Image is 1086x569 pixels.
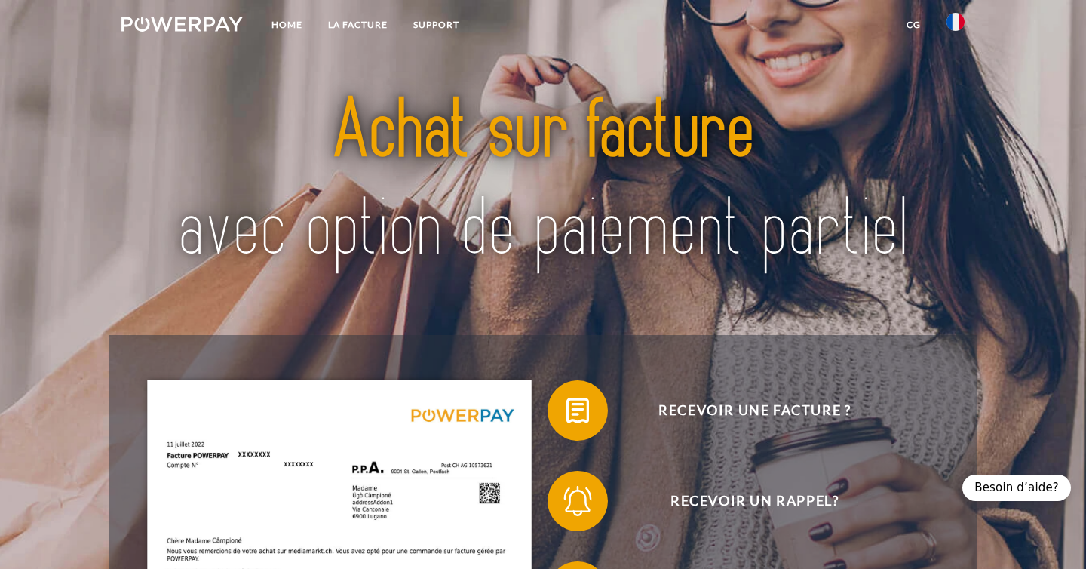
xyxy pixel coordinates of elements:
button: Recevoir un rappel? [548,471,940,531]
a: LA FACTURE [315,11,400,38]
span: Recevoir une facture ? [570,380,940,441]
img: qb_bill.svg [559,392,597,429]
div: Besoin d’aide? [962,475,1071,501]
img: title-powerpay_fr.svg [163,57,923,304]
img: logo-powerpay-white.svg [121,17,243,32]
a: CG [894,11,934,38]
button: Recevoir une facture ? [548,380,940,441]
img: fr [946,13,965,31]
span: Recevoir un rappel? [570,471,940,531]
a: Support [400,11,472,38]
img: qb_bell.svg [559,482,597,520]
a: Home [259,11,315,38]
